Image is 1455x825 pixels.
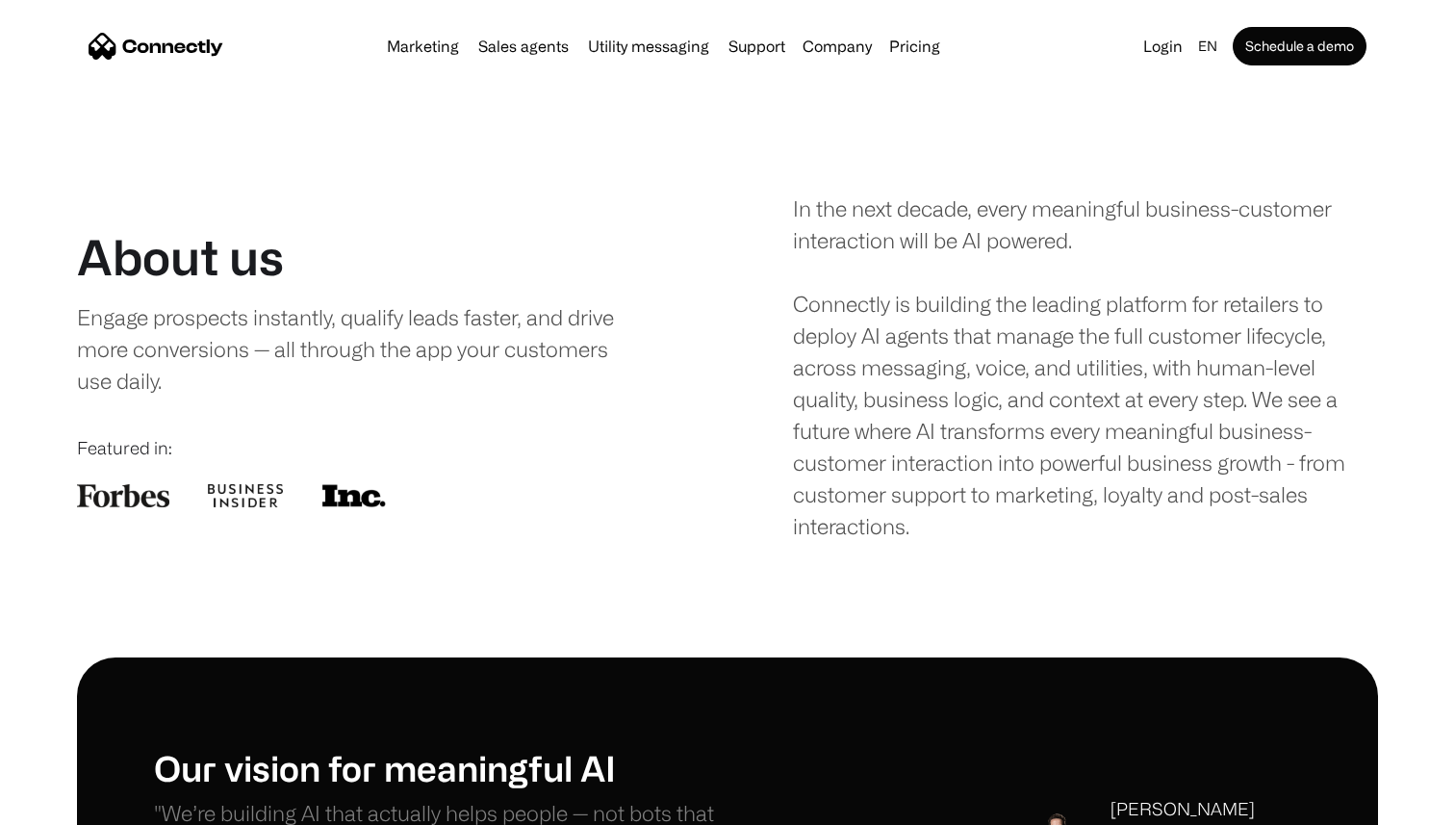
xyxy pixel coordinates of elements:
[38,791,115,818] ul: Language list
[721,39,793,54] a: Support
[77,228,284,286] h1: About us
[1190,33,1229,60] div: en
[77,435,662,461] div: Featured in:
[793,193,1378,542] div: In the next decade, every meaningful business-customer interaction will be AI powered. Connectly ...
[797,33,878,60] div: Company
[471,39,576,54] a: Sales agents
[1233,27,1366,65] a: Schedule a demo
[881,39,948,54] a: Pricing
[77,301,633,397] div: Engage prospects instantly, qualify leads faster, and drive more conversions — all through the ap...
[19,789,115,818] aside: Language selected: English
[1136,33,1190,60] a: Login
[379,39,467,54] a: Marketing
[1110,796,1255,822] div: [PERSON_NAME]
[580,39,717,54] a: Utility messaging
[89,32,223,61] a: home
[1198,33,1217,60] div: en
[803,33,872,60] div: Company
[154,747,727,788] h1: Our vision for meaningful AI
